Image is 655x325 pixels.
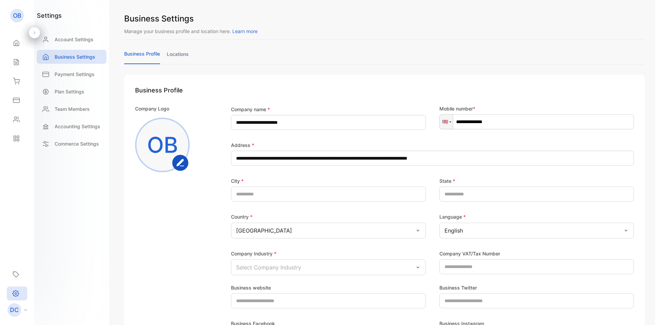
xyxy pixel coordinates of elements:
p: OB [13,11,21,20]
h1: Business Profile [135,86,634,95]
a: business profile [124,50,160,64]
a: Account Settings [37,32,106,46]
a: Team Members [37,102,106,116]
a: locations [167,50,189,64]
p: English [445,226,463,235]
p: Select Company Industry [236,263,301,271]
p: Company Logo [135,105,169,112]
p: DC [10,306,19,314]
a: Payment Settings [37,67,106,81]
p: Business Settings [55,53,95,60]
h1: Business Settings [124,13,645,25]
a: Plan Settings [37,85,106,99]
span: Learn more [232,28,258,34]
label: Country [231,214,252,220]
p: Team Members [55,105,90,113]
p: Commerce Settings [55,140,99,147]
p: Mobile number [439,105,634,112]
h1: settings [37,11,62,20]
label: Business website [231,284,271,291]
label: State [439,177,455,184]
label: Business Twitter [439,284,477,291]
label: Company VAT/Tax Number [439,250,500,257]
label: Language [439,214,466,220]
label: Company name [231,106,270,113]
div: Malaysia: + 60 [440,115,453,129]
p: Plan Settings [55,88,84,95]
label: City [231,177,244,184]
a: Accounting Settings [37,119,106,133]
p: OB [147,129,178,161]
label: Company Industry [231,251,276,256]
p: Account Settings [55,36,93,43]
a: Commerce Settings [37,137,106,151]
p: [GEOGRAPHIC_DATA] [236,226,292,235]
p: Manage your business profile and location here. [124,28,645,35]
label: Address [231,142,254,149]
p: Payment Settings [55,71,94,78]
p: Accounting Settings [55,123,100,130]
a: Business Settings [37,50,106,64]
